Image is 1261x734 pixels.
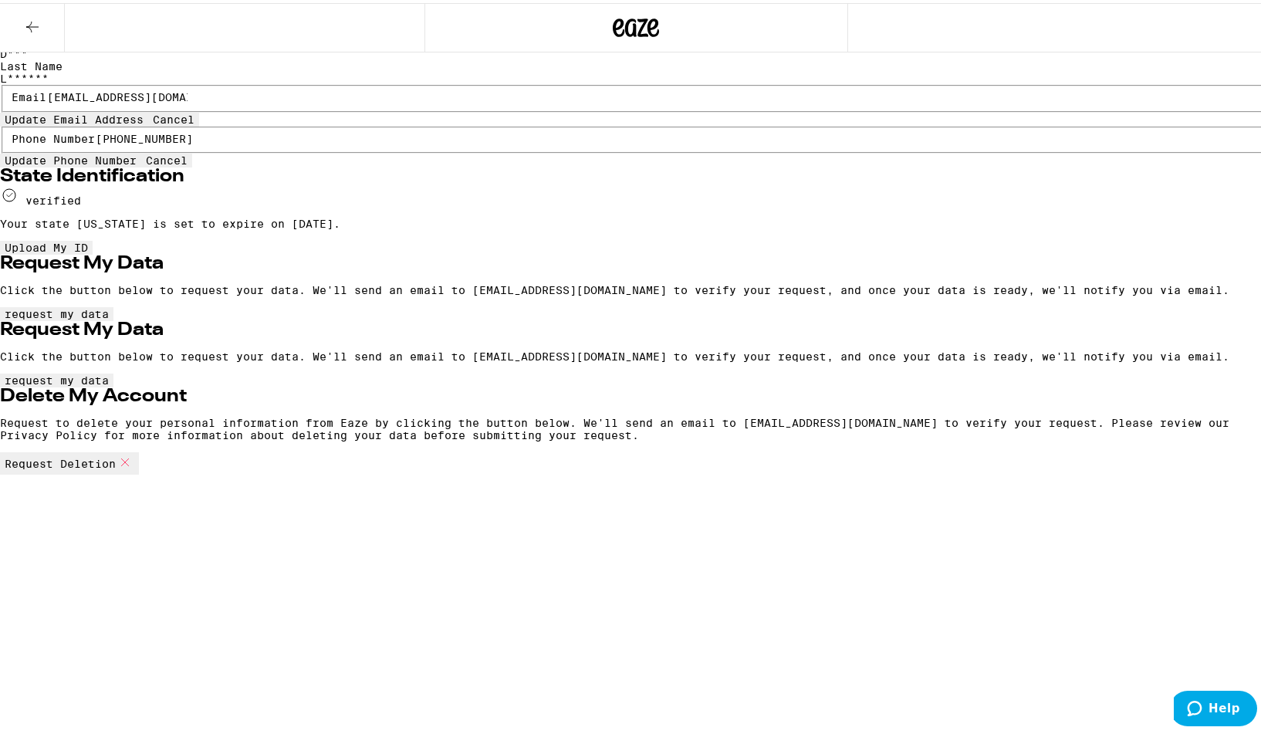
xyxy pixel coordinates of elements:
[5,305,109,317] span: request my data
[5,151,137,164] span: Update Phone Number
[12,130,95,142] label: Phone Number
[12,88,46,100] label: Email
[5,238,88,251] span: Upload My ID
[5,110,144,123] span: Update Email Address
[5,455,116,467] span: Request Deletion
[1174,688,1257,726] iframe: Opens a widget where you can find more information
[146,151,188,164] span: Cancel
[153,110,194,123] span: Cancel
[141,151,192,164] button: Cancel
[5,371,109,384] span: request my data
[148,110,199,123] button: Cancel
